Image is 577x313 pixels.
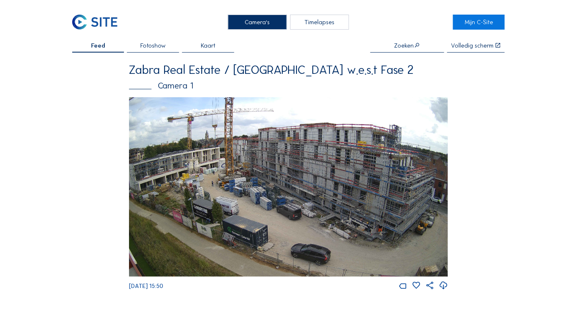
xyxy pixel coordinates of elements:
[72,15,117,30] img: C-SITE Logo
[228,15,287,30] div: Camera's
[129,282,163,290] span: [DATE] 15:50
[201,43,215,49] span: Kaart
[72,15,124,30] a: C-SITE Logo
[129,81,448,90] div: Camera 1
[140,43,166,49] span: Fotoshow
[129,97,448,277] img: Image
[290,15,349,30] div: Timelapses
[91,43,105,49] span: Feed
[453,15,505,30] a: Mijn C-Site
[129,64,448,76] div: Zabra Real Estate / [GEOGRAPHIC_DATA] w.e.s.t Fase 2
[451,43,493,49] div: Volledig scherm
